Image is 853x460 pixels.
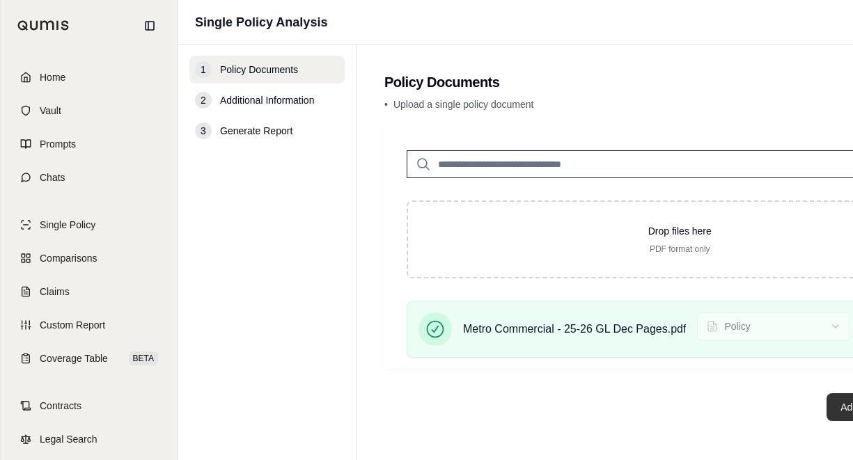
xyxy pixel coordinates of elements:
a: Custom Report [9,310,169,340]
span: Coverage Table [40,351,108,365]
button: Collapse sidebar [139,15,161,37]
span: Vault [40,104,61,118]
a: Comparisons [9,243,169,273]
span: Upload a single policy document [393,99,534,110]
span: Claims [40,285,70,299]
div: 2 [195,92,212,109]
a: Single Policy [9,209,169,240]
span: Chats [40,170,65,184]
h1: Single Policy Analysis [195,13,327,32]
span: Comparisons [40,251,97,265]
a: Legal Search [9,424,169,454]
div: 3 [195,122,212,139]
span: Policy Documents [220,63,298,77]
span: Custom Report [40,318,105,332]
a: Coverage TableBETA [9,343,169,374]
span: Additional Information [220,93,314,107]
span: BETA [129,351,158,365]
div: 1 [195,61,212,78]
span: Metro Commercial - 25-26 GL Dec Pages.pdf [463,321,686,338]
span: Single Policy [40,218,95,232]
a: Vault [9,95,169,126]
span: Contracts [40,399,81,413]
a: Chats [9,162,169,193]
span: Legal Search [40,432,97,446]
a: Prompts [9,129,169,159]
a: Home [9,62,169,93]
a: Claims [9,276,169,307]
span: Prompts [40,137,76,151]
a: Contracts [9,390,169,421]
span: Home [40,70,65,84]
span: • [384,99,388,110]
span: Generate Report [220,124,292,138]
img: Qumis Logo [17,20,70,31]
